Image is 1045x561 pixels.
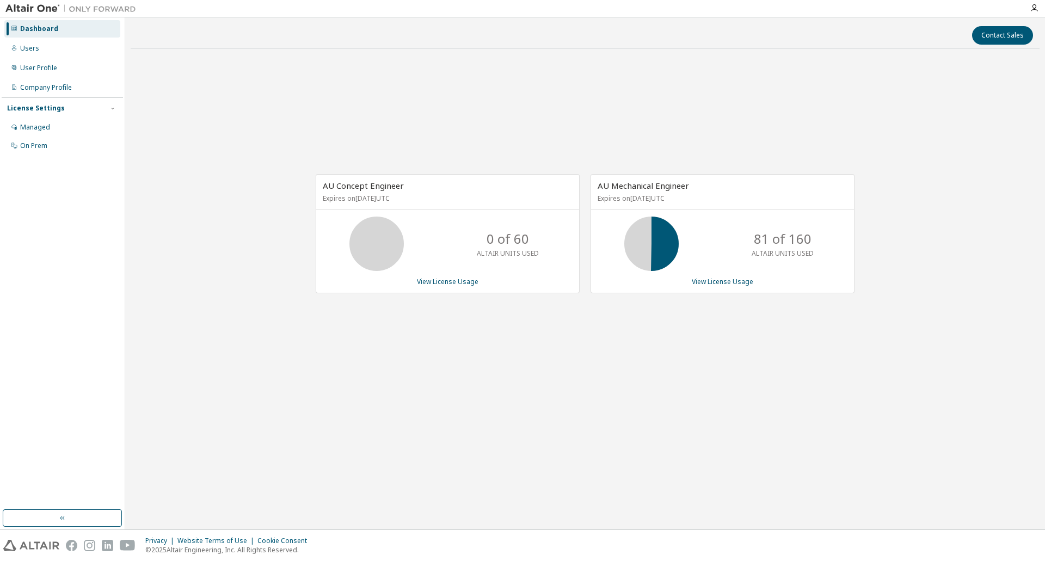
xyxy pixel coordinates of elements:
p: ALTAIR UNITS USED [752,249,814,258]
div: Cookie Consent [257,537,313,545]
div: Managed [20,123,50,132]
div: Privacy [145,537,177,545]
span: AU Concept Engineer [323,180,404,191]
img: youtube.svg [120,540,136,551]
span: AU Mechanical Engineer [598,180,689,191]
p: 0 of 60 [487,230,529,248]
div: Company Profile [20,83,72,92]
img: instagram.svg [84,540,95,551]
div: Website Terms of Use [177,537,257,545]
p: © 2025 Altair Engineering, Inc. All Rights Reserved. [145,545,313,554]
div: User Profile [20,64,57,72]
a: View License Usage [417,277,478,286]
img: facebook.svg [66,540,77,551]
div: License Settings [7,104,65,113]
a: View License Usage [692,277,753,286]
button: Contact Sales [972,26,1033,45]
img: Altair One [5,3,142,14]
p: Expires on [DATE] UTC [598,194,845,203]
div: Dashboard [20,24,58,33]
p: 81 of 160 [754,230,812,248]
p: Expires on [DATE] UTC [323,194,570,203]
div: Users [20,44,39,53]
img: altair_logo.svg [3,540,59,551]
p: ALTAIR UNITS USED [477,249,539,258]
div: On Prem [20,141,47,150]
img: linkedin.svg [102,540,113,551]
